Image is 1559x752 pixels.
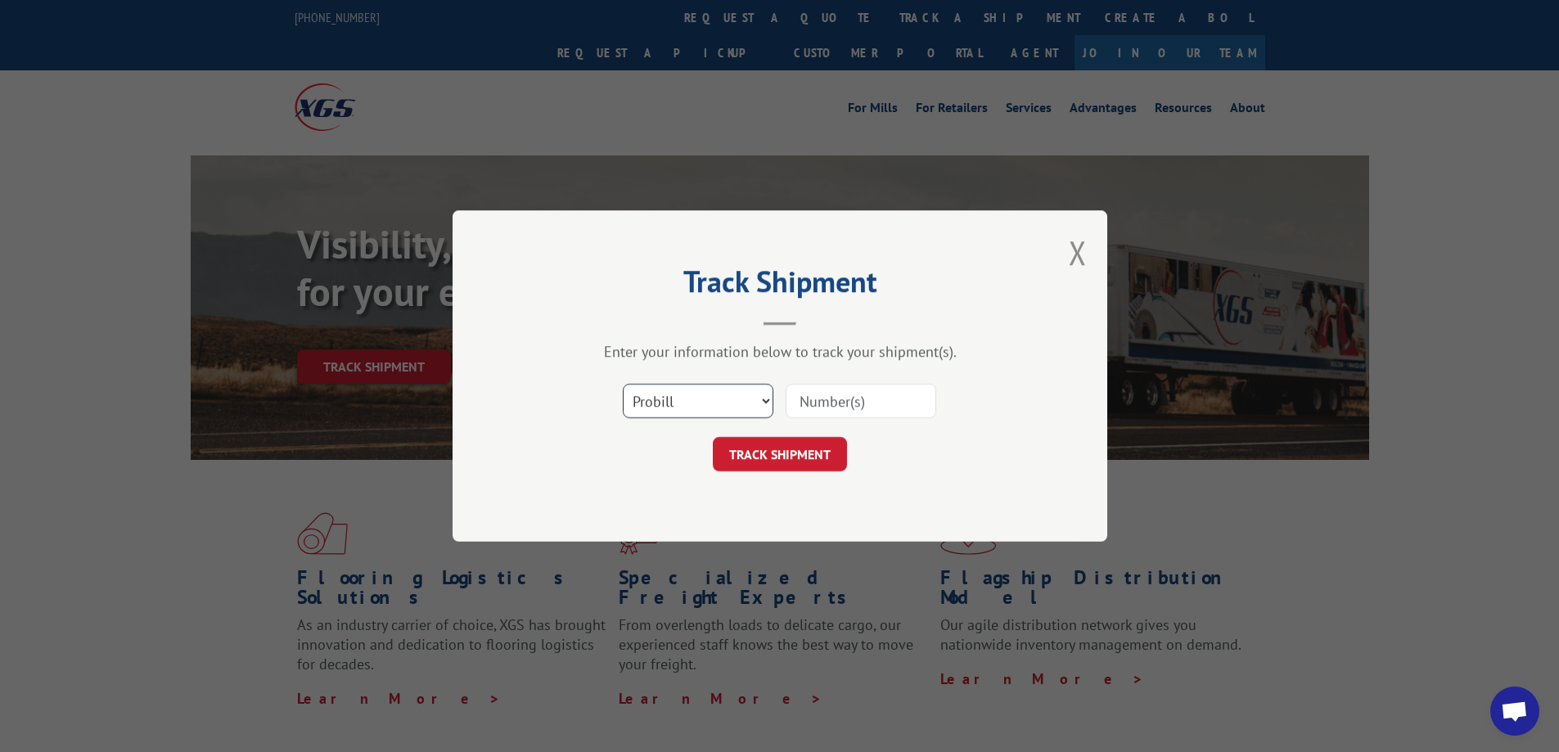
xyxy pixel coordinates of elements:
[713,437,847,471] button: TRACK SHIPMENT
[534,342,1025,361] div: Enter your information below to track your shipment(s).
[534,270,1025,301] h2: Track Shipment
[786,384,936,418] input: Number(s)
[1069,231,1087,274] button: Close modal
[1490,687,1539,736] div: Open chat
